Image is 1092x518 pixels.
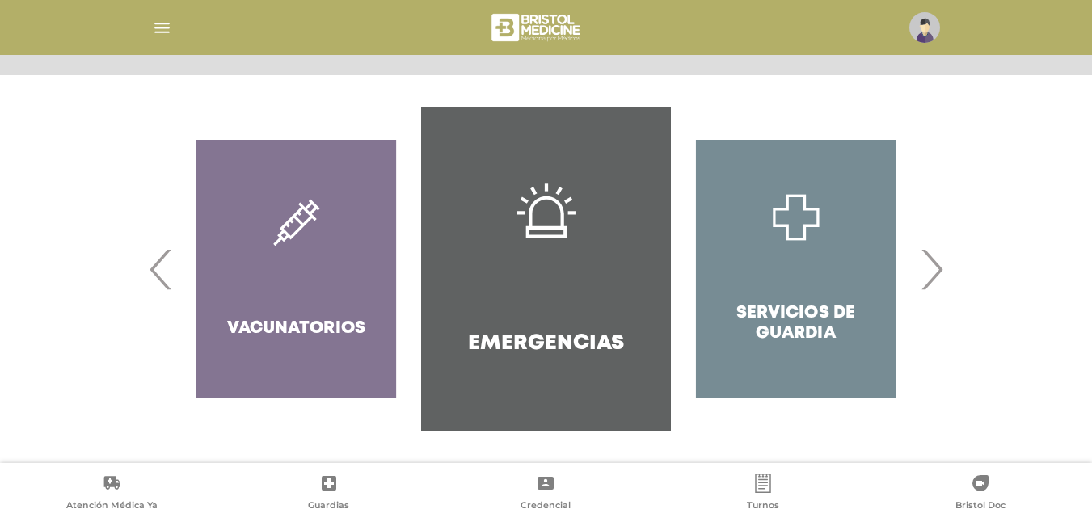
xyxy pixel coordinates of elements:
[955,499,1006,514] span: Bristol Doc
[437,474,655,515] a: Credencial
[421,107,671,431] a: Emergencias
[3,474,221,515] a: Atención Médica Ya
[909,12,940,43] img: profile-placeholder.svg
[521,499,571,514] span: Credencial
[308,499,349,514] span: Guardias
[871,474,1089,515] a: Bristol Doc
[468,331,624,356] h4: Emergencias
[655,474,872,515] a: Turnos
[221,474,438,515] a: Guardias
[145,225,177,313] span: Previous
[747,499,779,514] span: Turnos
[152,18,172,38] img: Cober_menu-lines-white.svg
[916,225,947,313] span: Next
[489,8,585,47] img: bristol-medicine-blanco.png
[66,499,158,514] span: Atención Médica Ya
